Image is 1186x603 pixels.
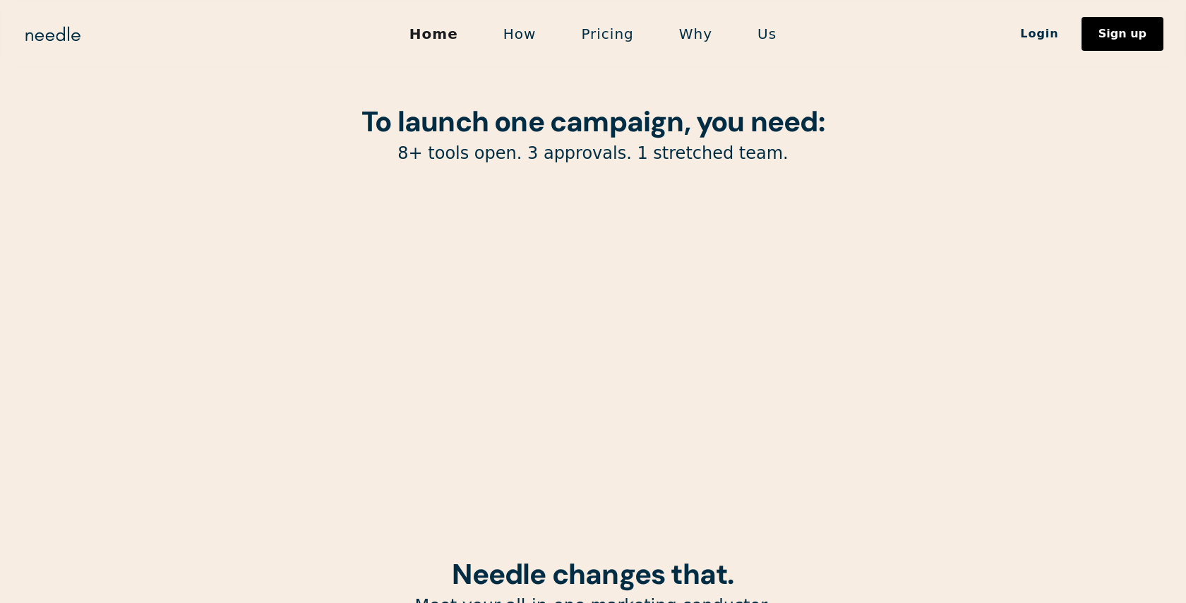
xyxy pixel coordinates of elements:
strong: To launch one campaign, you need: [361,103,825,140]
a: Why [657,19,735,49]
a: Us [735,19,799,49]
a: Login [998,22,1082,46]
a: Pricing [558,19,656,49]
strong: Needle changes that. [452,556,733,592]
div: Sign up [1098,28,1146,40]
a: Home [387,19,481,49]
a: Sign up [1082,17,1163,51]
p: 8+ tools open. 3 approvals. 1 stretched team. [233,143,953,165]
a: How [481,19,559,49]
